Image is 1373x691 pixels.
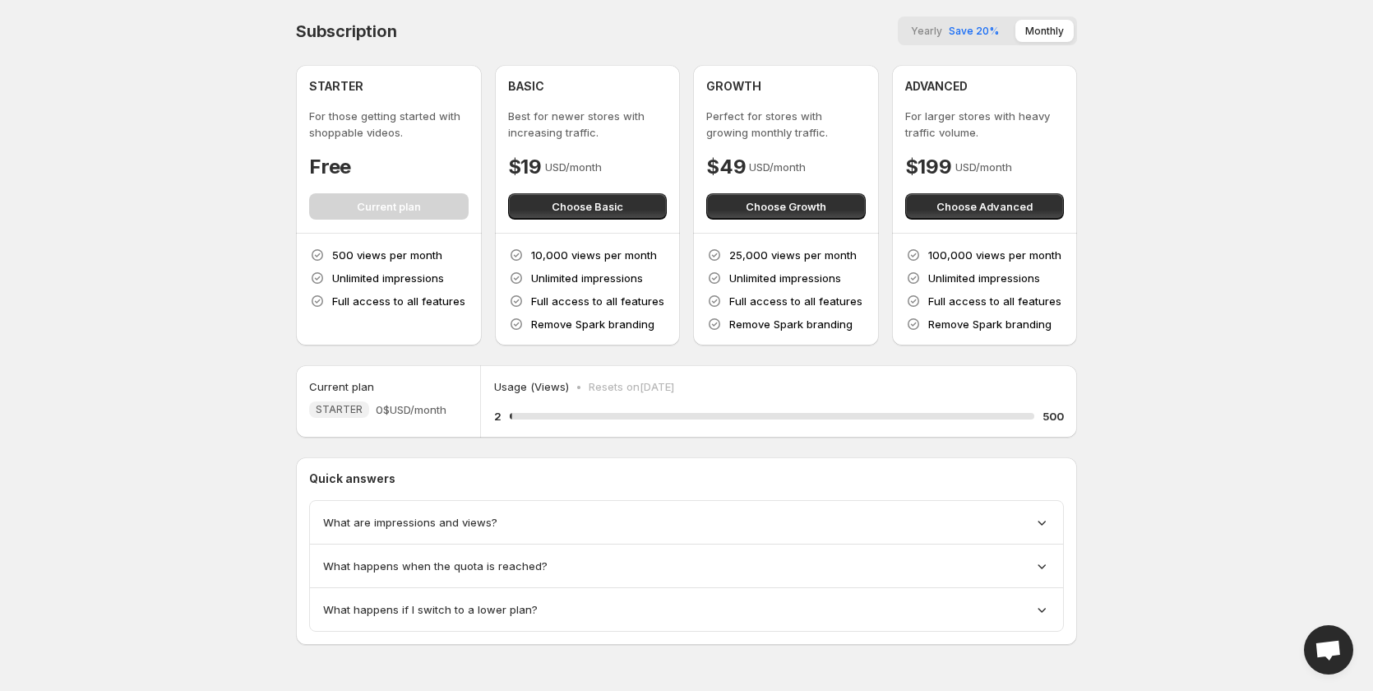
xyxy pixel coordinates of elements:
[316,403,363,416] span: STARTER
[706,154,746,180] h4: $49
[531,270,643,286] p: Unlimited impressions
[729,247,857,263] p: 25,000 views per month
[309,154,351,180] h4: Free
[531,247,657,263] p: 10,000 views per month
[531,316,654,332] p: Remove Spark branding
[706,78,761,95] h4: GROWTH
[508,108,668,141] p: Best for newer stores with increasing traffic.
[323,601,538,618] span: What happens if I switch to a lower plan?
[309,78,363,95] h4: STARTER
[928,247,1061,263] p: 100,000 views per month
[749,159,806,175] p: USD/month
[309,471,1064,487] p: Quick answers
[323,558,548,574] span: What happens when the quota is reached?
[508,193,668,220] button: Choose Basic
[309,378,374,395] h5: Current plan
[955,159,1012,175] p: USD/month
[905,108,1065,141] p: For larger stores with heavy traffic volume.
[901,20,1009,42] button: YearlySave 20%
[729,316,853,332] p: Remove Spark branding
[332,293,465,309] p: Full access to all features
[928,316,1052,332] p: Remove Spark branding
[508,78,544,95] h4: BASIC
[928,293,1061,309] p: Full access to all features
[729,293,862,309] p: Full access to all features
[531,293,664,309] p: Full access to all features
[376,401,446,418] span: 0$ USD/month
[332,270,444,286] p: Unlimited impressions
[905,154,952,180] h4: $199
[1042,408,1064,424] h5: 500
[905,193,1065,220] button: Choose Advanced
[1015,20,1074,42] button: Monthly
[309,108,469,141] p: For those getting started with shoppable videos.
[936,198,1033,215] span: Choose Advanced
[949,25,999,37] span: Save 20%
[1304,625,1353,675] div: Open chat
[296,21,397,41] h4: Subscription
[552,198,623,215] span: Choose Basic
[905,78,968,95] h4: ADVANCED
[729,270,841,286] p: Unlimited impressions
[332,247,442,263] p: 500 views per month
[576,378,582,395] p: •
[706,193,866,220] button: Choose Growth
[508,154,542,180] h4: $19
[545,159,602,175] p: USD/month
[706,108,866,141] p: Perfect for stores with growing monthly traffic.
[746,198,826,215] span: Choose Growth
[589,378,674,395] p: Resets on [DATE]
[928,270,1040,286] p: Unlimited impressions
[323,514,497,531] span: What are impressions and views?
[911,25,942,37] span: Yearly
[494,378,569,395] p: Usage (Views)
[494,408,502,424] h5: 2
